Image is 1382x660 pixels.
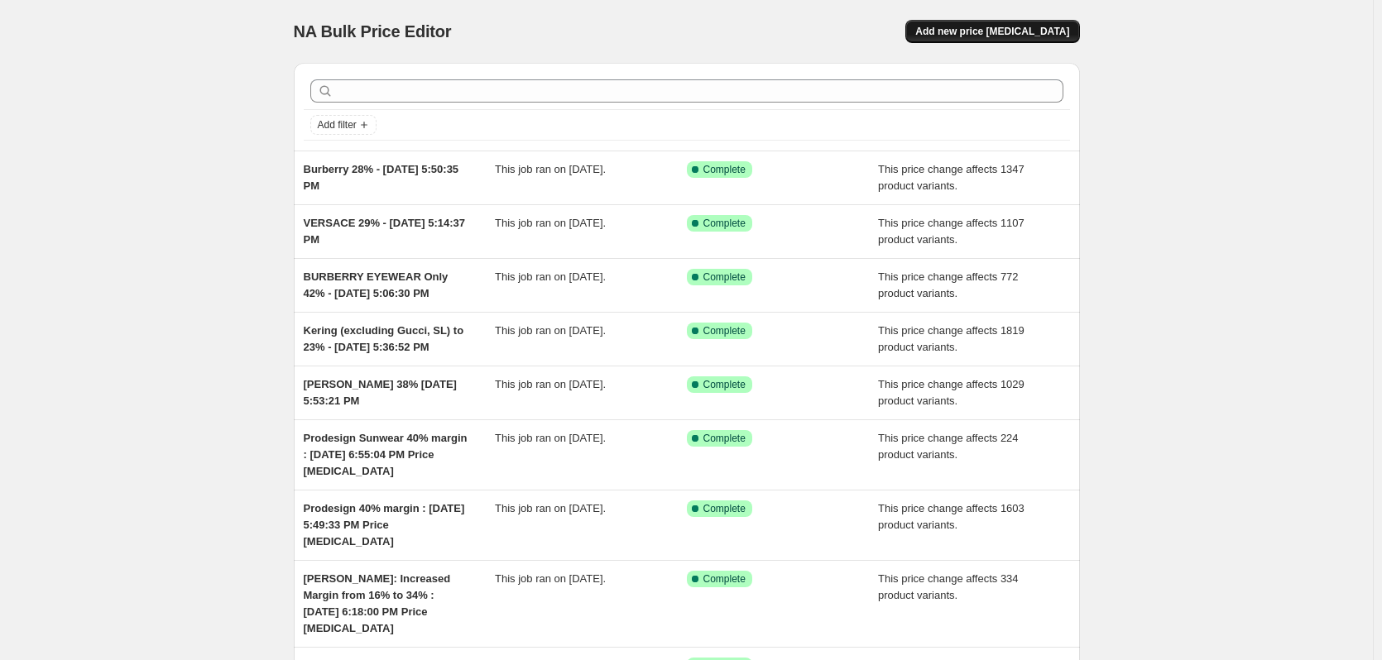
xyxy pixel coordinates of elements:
[495,378,606,390] span: This job ran on [DATE].
[495,572,606,585] span: This job ran on [DATE].
[915,25,1069,38] span: Add new price [MEDICAL_DATA]
[905,20,1079,43] button: Add new price [MEDICAL_DATA]
[703,324,746,337] span: Complete
[495,432,606,444] span: This job ran on [DATE].
[304,163,459,192] span: Burberry 28% - [DATE] 5:50:35 PM
[878,324,1025,353] span: This price change affects 1819 product variants.
[703,432,746,445] span: Complete
[878,217,1025,246] span: This price change affects 1107 product variants.
[703,270,746,284] span: Complete
[495,217,606,229] span: This job ran on [DATE].
[878,502,1025,531] span: This price change affects 1603 product variants.
[318,118,357,132] span: Add filter
[878,270,1019,299] span: This price change affects 772 product variants.
[304,572,451,634] span: [PERSON_NAME]: Increased Margin from 16% to 34% : [DATE] 6:18:00 PM Price [MEDICAL_DATA]
[304,502,465,548] span: Prodesign 40% margin : [DATE] 5:49:33 PM Price [MEDICAL_DATA]
[495,502,606,514] span: This job ran on [DATE].
[703,378,746,391] span: Complete
[878,163,1025,192] span: This price change affects 1347 product variants.
[495,324,606,337] span: This job ran on [DATE].
[703,572,746,586] span: Complete
[878,432,1019,461] span: This price change affects 224 product variants.
[304,324,464,353] span: Kering (excluding Gucci, SL) to 23% - [DATE] 5:36:52 PM
[304,270,449,299] span: BURBERRY EYEWEAR Only 42% - [DATE] 5:06:30 PM
[310,115,377,135] button: Add filter
[294,22,452,41] span: NA Bulk Price Editor
[878,572,1019,601] span: This price change affects 334 product variants.
[304,432,468,477] span: Prodesign Sunwear 40% margin : [DATE] 6:55:04 PM Price [MEDICAL_DATA]
[703,502,746,515] span: Complete
[703,217,746,230] span: Complete
[495,270,606,283] span: This job ran on [DATE].
[304,217,466,246] span: VERSACE 29% - [DATE] 5:14:37 PM
[304,378,457,407] span: [PERSON_NAME] 38% [DATE] 5:53:21 PM
[878,378,1025,407] span: This price change affects 1029 product variants.
[495,163,606,175] span: This job ran on [DATE].
[703,163,746,176] span: Complete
